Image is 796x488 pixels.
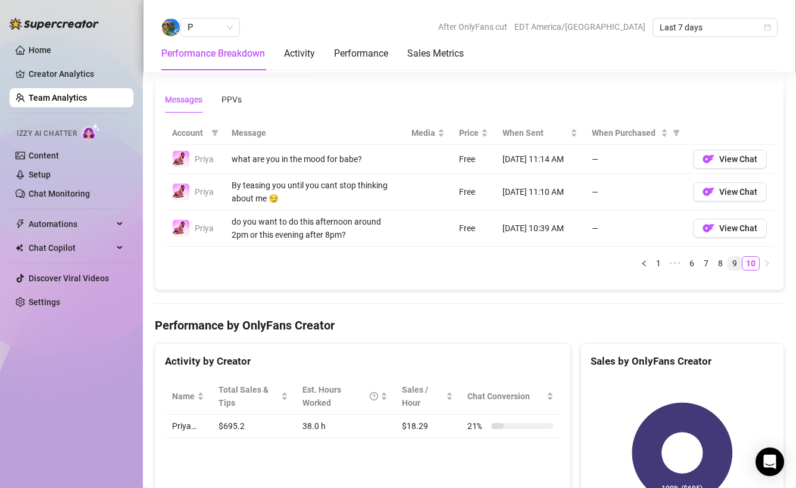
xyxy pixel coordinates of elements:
[495,210,585,247] td: [DATE] 10:39 AM
[211,415,295,438] td: $695.2
[585,122,686,145] th: When Purchased
[703,186,714,198] img: OF
[585,174,686,210] td: —
[460,378,561,415] th: Chat Conversion
[407,46,464,61] div: Sales Metrics
[29,273,109,283] a: Discover Viral Videos
[693,150,767,169] button: OFView Chat
[660,18,770,36] span: Last 7 days
[495,145,585,174] td: [DATE] 11:14 AM
[209,124,221,142] span: filter
[165,353,561,369] div: Activity by Creator
[173,220,189,237] img: Priya
[467,419,486,433] span: 21 %
[404,122,452,145] th: Media
[452,174,495,210] td: Free
[29,45,51,55] a: Home
[15,244,23,252] img: Chat Copilot
[641,260,648,267] span: left
[585,145,686,174] td: —
[719,154,757,164] span: View Chat
[728,256,742,271] li: 9
[666,256,685,271] span: •••
[172,126,207,139] span: Account
[29,170,51,179] a: Setup
[188,18,233,36] span: P
[452,210,495,247] td: Free
[173,151,189,167] img: Priya
[438,18,507,36] span: After OnlyFans cut
[218,383,279,409] span: Total Sales & Tips
[29,297,60,307] a: Settings
[592,126,658,139] span: When Purchased
[713,256,728,271] li: 8
[211,129,218,136] span: filter
[29,151,59,160] a: Content
[232,215,397,241] div: do you want to do this afternoon around 2pm or this evening after 8pm?
[165,378,211,415] th: Name
[395,378,461,415] th: Sales / Hour
[395,415,461,438] td: $18.29
[224,122,404,145] th: Message
[760,256,774,271] li: Next Page
[666,256,685,271] li: Previous 5 Pages
[302,383,377,409] div: Est. Hours Worked
[719,223,757,233] span: View Chat
[15,219,25,229] span: thunderbolt
[195,223,214,233] span: Priya
[700,257,713,270] a: 7
[719,187,757,197] span: View Chat
[693,219,767,238] button: OFView Chat
[670,124,682,142] span: filter
[637,256,651,271] li: Previous Page
[411,126,435,139] span: Media
[673,129,680,136] span: filter
[652,257,665,270] a: 1
[703,153,714,165] img: OF
[693,182,767,201] button: OFView Chat
[459,126,479,139] span: Price
[699,256,713,271] li: 7
[591,353,774,369] div: Sales by OnlyFans Creator
[514,18,645,36] span: EDT America/[GEOGRAPHIC_DATA]
[685,256,699,271] li: 6
[495,122,585,145] th: When Sent
[693,226,767,236] a: OFView Chat
[161,46,265,61] div: Performance Breakdown
[172,390,195,403] span: Name
[10,18,99,30] img: logo-BBDzfeDw.svg
[232,179,397,205] div: By teasing you until you cant stop thinking about me 😏
[195,154,214,164] span: Priya
[452,145,495,174] td: Free
[82,123,100,141] img: AI Chatter
[165,93,202,106] div: Messages
[211,378,295,415] th: Total Sales & Tips
[637,256,651,271] button: left
[155,317,784,334] h4: Performance by OnlyFans Creator
[232,153,397,166] div: what are you in the mood for babe?
[17,128,77,139] span: Izzy AI Chatter
[295,415,394,438] td: 38.0 h
[651,256,666,271] li: 1
[195,187,214,197] span: Priya
[452,122,495,145] th: Price
[334,46,388,61] div: Performance
[685,257,698,270] a: 6
[693,157,767,167] a: OFView Chat
[714,257,727,270] a: 8
[703,222,714,234] img: OF
[29,64,124,83] a: Creator Analytics
[467,390,544,403] span: Chat Conversion
[764,24,771,31] span: calendar
[165,415,211,438] td: Priya…
[29,93,87,102] a: Team Analytics
[284,46,315,61] div: Activity
[760,256,774,271] button: right
[756,447,784,476] div: Open Intercom Messenger
[495,174,585,210] td: [DATE] 11:10 AM
[162,18,180,36] img: P
[693,190,767,200] a: OFView Chat
[763,260,770,267] span: right
[585,210,686,247] td: —
[29,189,90,198] a: Chat Monitoring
